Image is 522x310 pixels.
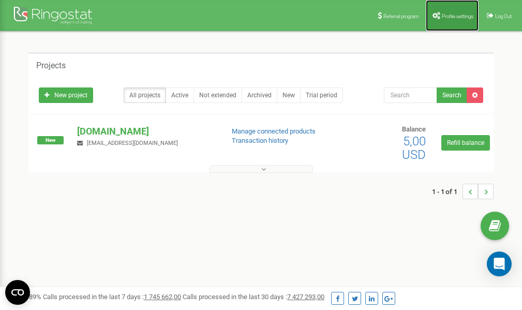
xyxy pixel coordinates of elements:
[5,280,30,305] button: Open CMP widget
[384,87,437,103] input: Search
[441,135,490,151] a: Refill balance
[242,87,277,103] a: Archived
[277,87,301,103] a: New
[432,173,494,210] nav: ...
[432,184,463,199] span: 1 - 1 of 1
[232,127,316,135] a: Manage connected products
[77,125,215,138] p: [DOMAIN_NAME]
[232,137,288,144] a: Transaction history
[37,136,64,144] span: New
[193,87,242,103] a: Not extended
[437,87,467,103] button: Search
[300,87,343,103] a: Trial period
[287,293,324,301] u: 7 427 293,00
[383,13,419,19] span: Referral program
[487,252,512,276] div: Open Intercom Messenger
[402,125,426,133] span: Balance
[442,13,473,19] span: Profile settings
[495,13,512,19] span: Log Out
[402,134,426,162] span: 5,00 USD
[36,61,66,70] h5: Projects
[183,293,324,301] span: Calls processed in the last 30 days :
[124,87,166,103] a: All projects
[166,87,194,103] a: Active
[87,140,178,146] span: [EMAIL_ADDRESS][DOMAIN_NAME]
[144,293,181,301] u: 1 745 662,00
[43,293,181,301] span: Calls processed in the last 7 days :
[39,87,93,103] a: New project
